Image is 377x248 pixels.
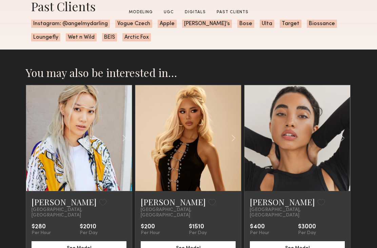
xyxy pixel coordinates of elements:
div: Per Hour [32,230,51,236]
a: Past Clients [214,9,251,15]
div: $2010 [80,224,98,230]
span: [GEOGRAPHIC_DATA], [GEOGRAPHIC_DATA] [141,207,236,218]
a: UGC [161,9,177,15]
div: $200 [141,224,160,230]
a: [PERSON_NAME] [250,196,315,207]
span: [GEOGRAPHIC_DATA], [GEOGRAPHIC_DATA] [32,207,126,218]
a: Digitals [182,9,209,15]
div: Per Day [189,230,207,236]
a: Modeling [126,9,156,15]
span: BEIS [102,33,117,41]
div: Per Day [80,230,98,236]
a: [PERSON_NAME] [32,196,97,207]
span: Wet n Wild [66,33,97,41]
a: [PERSON_NAME] [141,196,206,207]
div: Per Hour [141,230,160,236]
span: [GEOGRAPHIC_DATA], [GEOGRAPHIC_DATA] [250,207,345,218]
div: $1510 [189,224,207,230]
div: $3000 [298,224,316,230]
div: Per Day [298,230,316,236]
div: $280 [32,224,51,230]
span: Loungefly [31,33,60,41]
div: Per Hour [250,230,269,236]
div: $400 [250,224,269,230]
h2: You may also be interested in… [26,66,351,79]
span: Arctic Fox [122,33,151,41]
